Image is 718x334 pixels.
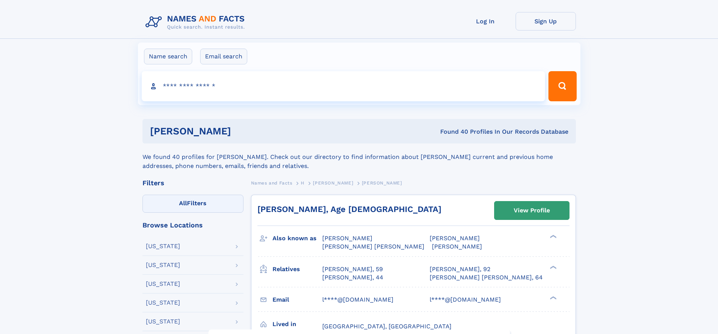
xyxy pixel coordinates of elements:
[142,180,243,186] div: Filters
[313,180,353,186] span: [PERSON_NAME]
[514,202,550,219] div: View Profile
[494,201,569,220] a: View Profile
[146,300,180,306] div: [US_STATE]
[432,243,482,250] span: [PERSON_NAME]
[322,273,383,282] a: [PERSON_NAME], 44
[142,12,251,32] img: Logo Names and Facts
[322,235,372,242] span: [PERSON_NAME]
[516,12,576,31] a: Sign Up
[335,128,568,136] div: Found 40 Profiles In Our Records Database
[142,222,243,229] div: Browse Locations
[273,263,322,276] h3: Relatives
[322,243,424,250] span: [PERSON_NAME] [PERSON_NAME]
[142,143,576,171] div: We found 40 profiles for [PERSON_NAME]. Check out our directory to find information about [PERSON...
[455,12,516,31] a: Log In
[142,71,545,101] input: search input
[257,204,441,214] a: [PERSON_NAME], Age [DEMOGRAPHIC_DATA]
[146,262,180,268] div: [US_STATE]
[430,235,480,242] span: [PERSON_NAME]
[362,180,402,186] span: [PERSON_NAME]
[322,323,452,330] span: [GEOGRAPHIC_DATA], [GEOGRAPHIC_DATA]
[146,319,180,325] div: [US_STATE]
[273,232,322,245] h3: Also known as
[200,49,247,64] label: Email search
[150,127,336,136] h1: [PERSON_NAME]
[142,195,243,213] label: Filters
[144,49,192,64] label: Name search
[322,265,383,273] a: [PERSON_NAME], 59
[430,273,543,282] a: [PERSON_NAME] [PERSON_NAME], 64
[548,234,557,239] div: ❯
[548,295,557,300] div: ❯
[301,178,305,188] a: H
[146,281,180,287] div: [US_STATE]
[313,178,353,188] a: [PERSON_NAME]
[548,265,557,270] div: ❯
[301,180,305,186] span: H
[430,265,490,273] a: [PERSON_NAME], 92
[548,71,576,101] button: Search Button
[273,318,322,331] h3: Lived in
[179,200,187,207] span: All
[273,293,322,306] h3: Email
[146,243,180,249] div: [US_STATE]
[251,178,292,188] a: Names and Facts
